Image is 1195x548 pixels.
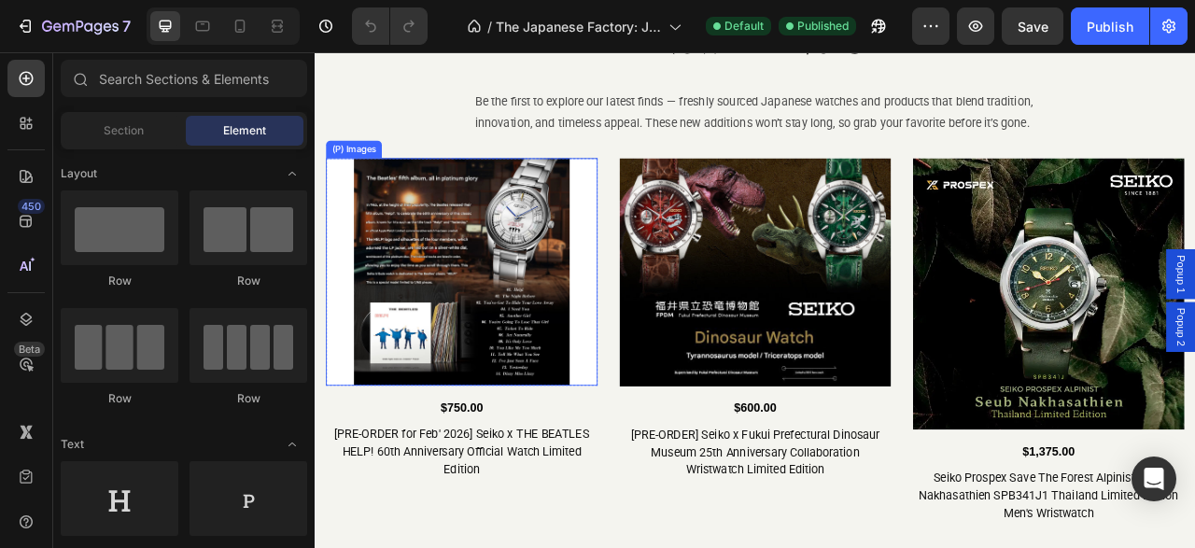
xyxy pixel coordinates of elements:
span: / [487,17,492,36]
span: Layout [61,165,97,182]
button: Publish [1071,7,1149,45]
div: $600.00 [531,440,589,466]
a: [PRE-ORDER for Feb' 2026] Seiko x THE BEATLES HELP! 60th Anniversary Official Watch Limited Edition [14,472,359,543]
img: Seiko Prospex Save The Forest Alpinist Seub Nakhasathien SPB341J1 Thailand Limited Edition Men's ... [761,134,1106,480]
span: Default [724,18,764,35]
p: 7 [122,15,131,37]
div: Row [190,273,307,289]
p: Be the first to explore our latest finds — freshly sourced Japanese watches and products that ble... [204,49,917,104]
div: Row [190,390,307,407]
span: Text [61,436,84,453]
div: Undo/Redo [352,7,428,45]
input: Search Sections & Elements [61,60,307,97]
div: Open Intercom Messenger [1132,457,1176,501]
div: (P) Images [18,115,81,132]
a: [PRE-ORDER] Seiko x Fukui Prefectural Dinosaur Museum 25th Anniversary Collaboration Wristwatch L... [387,473,733,544]
div: 450 [18,199,45,214]
span: Element [223,122,266,139]
iframe: Design area [315,52,1195,548]
div: Beta [14,342,45,357]
span: The Japanese Factory: Japanese Watches & Products | Free Shipping from [GEOGRAPHIC_DATA] [496,17,661,36]
img: The Japanese Factory - Seiko x THE BEATLES HELP! 60th Anniversary Official Watch Limited Edition [14,134,359,424]
span: Section [104,122,144,139]
a: [PRE-ORDER for Feb' 2026] Seiko x THE BEATLES HELP! 60th Anniversary Official Watch Limited Edition [14,134,359,424]
button: Save [1002,7,1063,45]
span: Save [1018,19,1048,35]
img: Seiko x Fukui Prefectural Dinosaur Museum 25th Anniversary Collaboration Wristwatch Limited Editi... [387,134,733,424]
a: [PRE-ORDER] Seiko x Fukui Prefectural Dinosaur Museum 25th Anniversary Collaboration Wristwatch L... [387,134,733,424]
span: Published [797,18,849,35]
div: Publish [1087,17,1133,36]
span: Popup 2 [1092,325,1111,373]
div: Row [61,273,178,289]
div: Row [61,390,178,407]
button: 7 [7,7,139,45]
div: $750.00 [158,439,216,465]
span: Popup 1 [1092,258,1111,306]
span: Toggle open [277,159,307,189]
span: Toggle open [277,429,307,459]
div: $1,375.00 [898,495,968,521]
